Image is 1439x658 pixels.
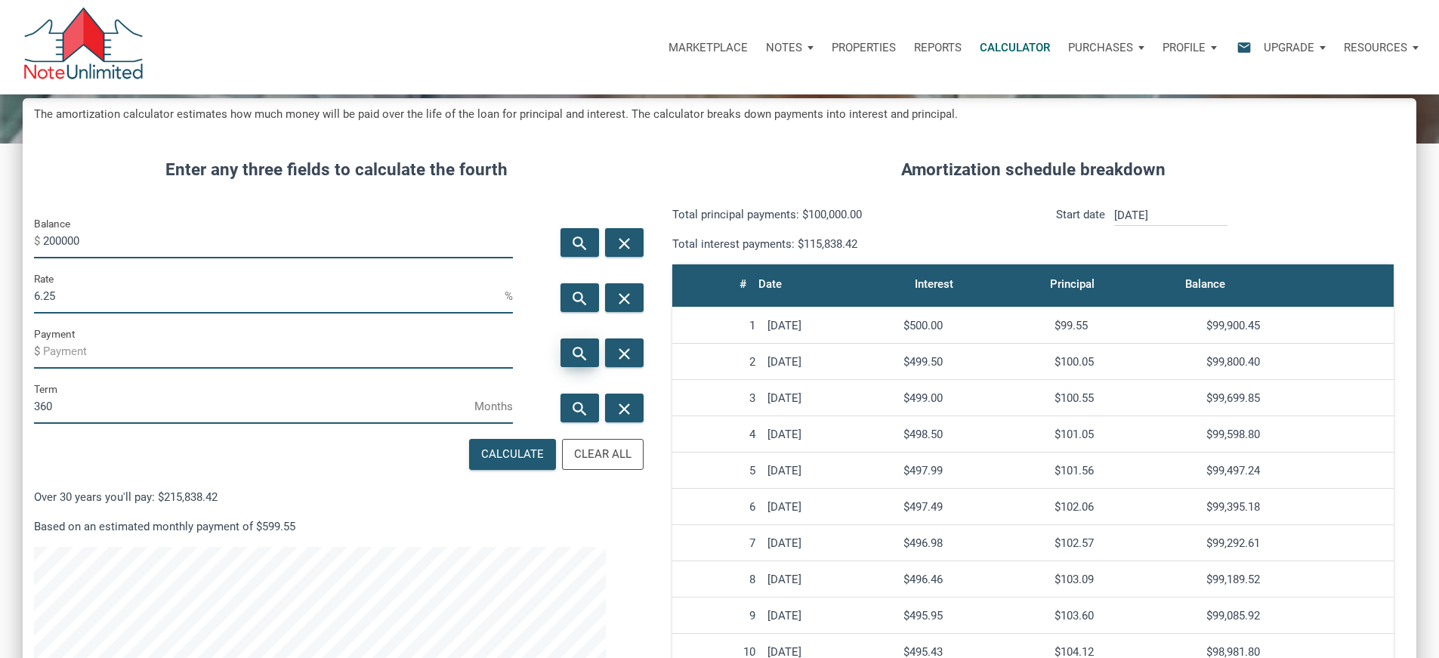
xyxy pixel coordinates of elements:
div: $99,800.40 [1206,355,1388,369]
label: Balance [34,215,70,233]
span: $ [34,339,43,363]
div: $99,085.92 [1206,609,1388,622]
div: 5 [678,464,755,477]
p: Calculator [980,41,1050,54]
div: [DATE] [767,573,891,586]
input: Balance [43,224,513,258]
i: close [616,233,634,252]
input: Rate [34,280,505,314]
h4: Enter any three fields to calculate the fourth [34,157,638,183]
div: Calculate [481,446,544,463]
p: Purchases [1068,41,1133,54]
div: $499.00 [903,391,1042,405]
button: Resources [1335,25,1428,70]
div: Clear All [574,446,631,463]
p: Total principal payments: $100,000.00 [672,205,1021,224]
label: Rate [34,270,54,288]
button: Marketplace [659,25,757,70]
button: Clear All [562,439,644,470]
i: search [570,344,588,363]
div: Balance [1185,273,1225,295]
button: search [560,228,599,257]
div: $99,292.61 [1206,536,1388,550]
div: $499.50 [903,355,1042,369]
input: Payment [43,335,513,369]
div: [DATE] [767,609,891,622]
div: Date [758,273,782,295]
div: 8 [678,573,755,586]
div: $102.06 [1055,500,1194,514]
div: [DATE] [767,464,891,477]
div: 3 [678,391,755,405]
div: $102.57 [1055,536,1194,550]
button: Profile [1153,25,1226,70]
p: Resources [1344,41,1407,54]
div: Principal [1050,273,1095,295]
button: search [560,283,599,312]
i: search [570,289,588,307]
button: Calculate [469,439,556,470]
i: close [616,399,634,418]
img: NoteUnlimited [23,8,144,87]
div: $103.09 [1055,573,1194,586]
div: $99,395.18 [1206,500,1388,514]
div: $99.55 [1055,319,1194,332]
button: close [605,394,644,422]
div: $101.56 [1055,464,1194,477]
p: Properties [832,41,896,54]
div: 7 [678,536,755,550]
span: $ [34,229,43,253]
button: search [560,338,599,367]
div: $99,497.24 [1206,464,1388,477]
div: $496.46 [903,573,1042,586]
div: Interest [915,273,953,295]
div: $99,699.85 [1206,391,1388,405]
i: close [616,344,634,363]
div: [DATE] [767,319,891,332]
h4: Amortization schedule breakdown [661,157,1405,183]
span: % [505,284,513,308]
div: $99,598.80 [1206,428,1388,441]
div: [DATE] [767,500,891,514]
button: Reports [905,25,971,70]
div: $99,189.52 [1206,573,1388,586]
p: Based on an estimated monthly payment of $599.55 [34,517,638,536]
p: Upgrade [1264,41,1314,54]
div: 1 [678,319,755,332]
div: $500.00 [903,319,1042,332]
div: $100.55 [1055,391,1194,405]
div: $496.98 [903,536,1042,550]
a: Notes [757,25,823,70]
i: close [616,289,634,307]
a: Calculator [971,25,1059,70]
button: close [605,283,644,312]
div: 4 [678,428,755,441]
div: 9 [678,609,755,622]
span: Months [474,394,513,419]
label: Term [34,380,57,398]
div: # [740,273,746,295]
button: Upgrade [1255,25,1335,70]
div: 6 [678,500,755,514]
p: Start date [1056,205,1105,253]
div: [DATE] [767,428,891,441]
div: $99,900.45 [1206,319,1388,332]
i: search [570,233,588,252]
a: Purchases [1059,25,1153,70]
div: 2 [678,355,755,369]
i: search [570,399,588,418]
a: Properties [823,25,905,70]
button: search [560,394,599,422]
div: $495.95 [903,609,1042,622]
div: [DATE] [767,391,891,405]
div: [DATE] [767,536,891,550]
div: $498.50 [903,428,1042,441]
button: close [605,228,644,257]
div: $100.05 [1055,355,1194,369]
div: $101.05 [1055,428,1194,441]
i: email [1235,39,1253,56]
p: Over 30 years you'll pay: $215,838.42 [34,488,638,506]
